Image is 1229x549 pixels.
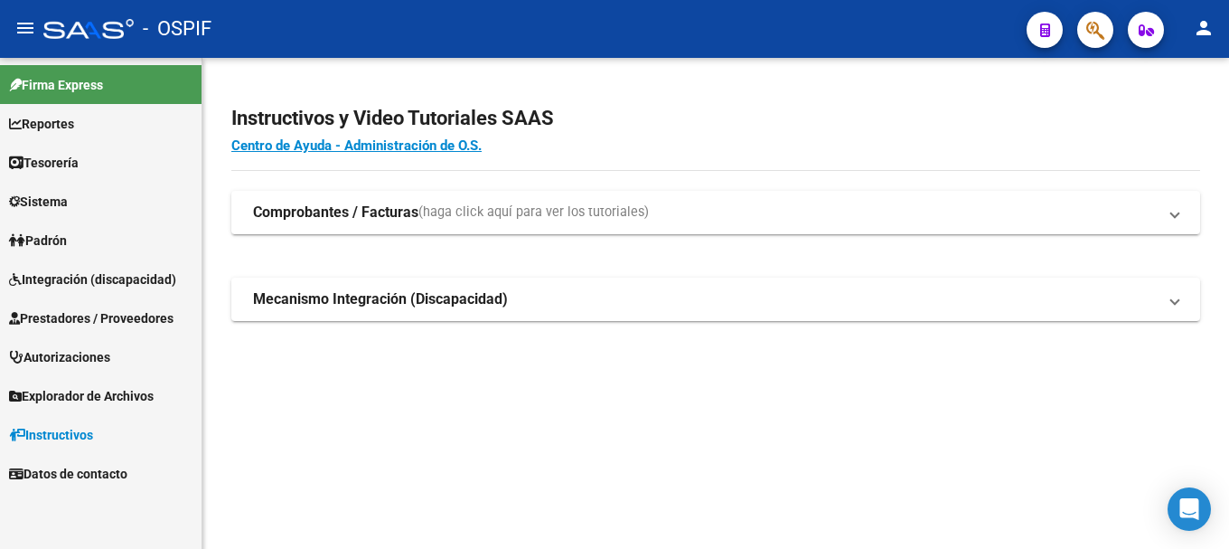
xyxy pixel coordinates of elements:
[231,278,1200,321] mat-expansion-panel-header: Mecanismo Integración (Discapacidad)
[9,153,79,173] span: Tesorería
[14,17,36,39] mat-icon: menu
[9,386,154,406] span: Explorador de Archivos
[9,231,67,251] span: Padrón
[231,137,482,154] a: Centro de Ayuda - Administración de O.S.
[1193,17,1215,39] mat-icon: person
[231,101,1200,136] h2: Instructivos y Video Tutoriales SAAS
[9,464,127,484] span: Datos de contacto
[9,114,74,134] span: Reportes
[9,192,68,212] span: Sistema
[9,75,103,95] span: Firma Express
[9,425,93,445] span: Instructivos
[9,347,110,367] span: Autorizaciones
[143,9,211,49] span: - OSPIF
[9,308,174,328] span: Prestadores / Proveedores
[231,191,1200,234] mat-expansion-panel-header: Comprobantes / Facturas(haga click aquí para ver los tutoriales)
[418,203,649,222] span: (haga click aquí para ver los tutoriales)
[253,289,508,309] strong: Mecanismo Integración (Discapacidad)
[1168,487,1211,531] div: Open Intercom Messenger
[9,270,176,289] span: Integración (discapacidad)
[253,203,418,222] strong: Comprobantes / Facturas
